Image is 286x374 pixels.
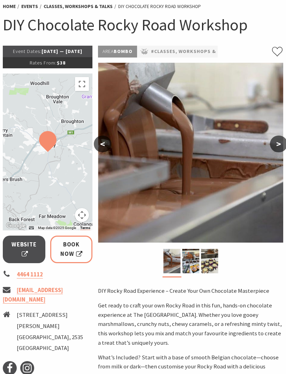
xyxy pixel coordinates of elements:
[29,226,34,231] button: Keyboard shortcuts
[201,249,218,274] img: Rocky Road Workshop The Treat Factory
[103,48,114,55] span: Area
[118,3,201,10] li: DIY Chocolate Rocky Road Workshop
[3,46,92,57] p: [DATE] — [DATE]
[3,236,45,264] a: Website
[3,287,63,304] a: [EMAIL_ADDRESS][DOMAIN_NAME]
[17,333,83,343] li: [GEOGRAPHIC_DATA], 2535
[98,287,283,296] p: DIY Rocky Road Experience – Create Your Own Chocolate Masterpiece
[44,3,113,10] a: Classes, Workshops & Talks
[50,236,93,264] a: Book Now
[75,77,89,91] button: Toggle fullscreen view
[17,322,83,331] li: [PERSON_NAME]
[3,15,283,36] h1: DIY Chocolate Rocky Road Workshop
[13,48,42,55] span: Event Dates:
[94,136,111,153] button: <
[182,249,199,274] img: Chocolate Education. The Treat Factory.
[17,271,43,279] a: 4464 1112
[3,3,16,10] a: Home
[5,222,28,231] a: Click to see this area on Google Maps
[98,46,137,58] p: Bombo
[12,241,37,259] span: Website
[151,48,233,56] a: #Classes, Workshops & Talks
[163,249,180,274] img: Chocolate Production. The Treat Factory
[5,222,28,231] img: Google
[17,344,83,353] li: [GEOGRAPHIC_DATA]
[80,226,90,230] a: Terms (opens in new tab)
[21,3,38,10] a: Events
[17,311,83,320] li: [STREET_ADDRESS]
[98,63,283,243] img: Chocolate Production. The Treat Factory
[98,302,283,348] p: Get ready to craft your own Rocky Road in this fun, hands-on chocolate experience at The [GEOGRAP...
[30,60,57,66] span: Rates From:
[75,208,89,222] button: Map camera controls
[3,58,92,69] p: $38
[38,226,76,230] span: Map data ©2025 Google
[60,241,83,259] span: Book Now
